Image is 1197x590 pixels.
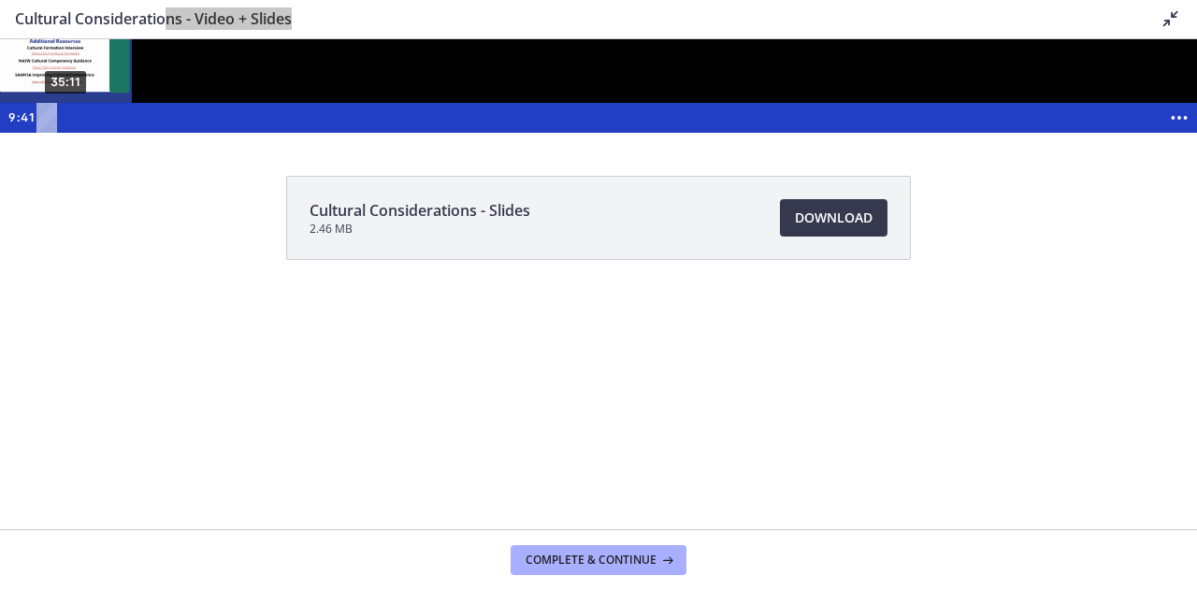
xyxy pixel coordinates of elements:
[511,545,686,575] button: Complete & continue
[780,199,887,237] a: Download
[1161,64,1197,94] button: Show more buttons
[310,199,530,222] span: Cultural Considerations - Slides
[46,64,1153,94] div: Playbar
[15,7,1130,30] h3: Cultural Considerations - Video + Slides
[526,553,656,568] span: Complete & continue
[795,207,873,229] span: Download
[310,222,530,237] span: 2.46 MB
